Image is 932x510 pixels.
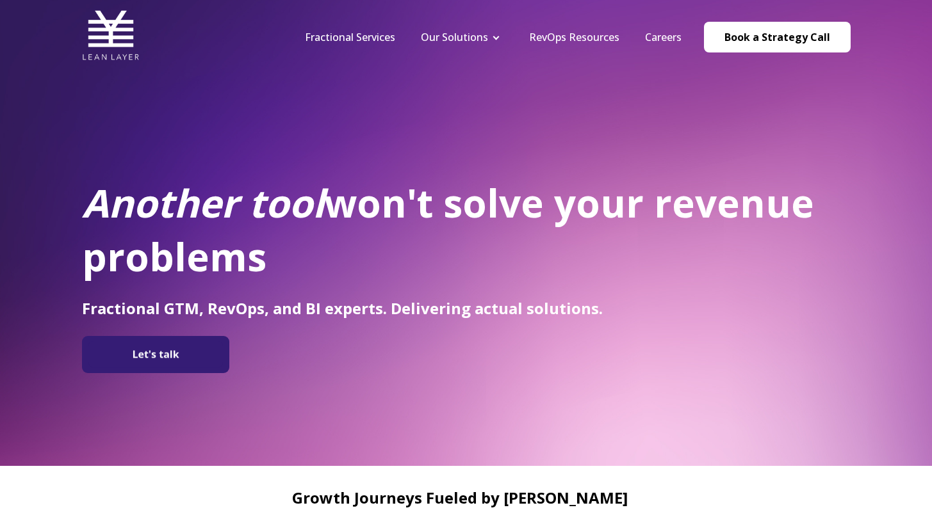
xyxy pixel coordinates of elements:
a: Book a Strategy Call [704,22,851,52]
img: Let's talk [88,341,223,368]
a: RevOps Resources [529,30,619,44]
a: Careers [645,30,682,44]
span: Fractional GTM, RevOps, and BI experts. Delivering actual solutions. [82,298,603,319]
a: Fractional Services [305,30,395,44]
a: Our Solutions [421,30,488,44]
div: Navigation Menu [292,30,694,44]
em: Another tool [82,177,324,229]
span: won't solve your revenue problems [82,177,814,283]
h2: Growth Journeys Fueled by [PERSON_NAME] [82,489,838,506]
img: Lean Layer Logo [82,6,140,64]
